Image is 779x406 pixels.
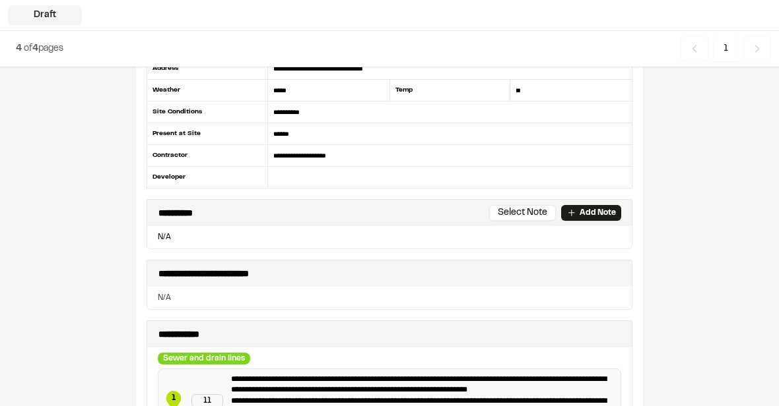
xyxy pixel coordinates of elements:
button: Select Note [489,205,556,221]
div: Present at Site [147,123,268,145]
div: Temp [389,80,511,101]
p: N/A [158,292,621,304]
div: Draft [8,5,82,25]
div: Address [147,58,268,80]
p: Add Note [580,207,616,219]
div: Site Conditions [147,101,268,123]
span: 4 [16,45,22,53]
div: Sewer and drain lines [158,353,250,364]
div: Contractor [147,145,268,167]
div: Weather [147,80,268,101]
div: Developer [147,167,268,188]
span: 1 [714,36,738,61]
nav: Navigation [681,36,771,61]
span: 4 [32,45,38,53]
p: N/A [152,231,627,243]
p: of pages [16,42,63,56]
span: 1 [164,392,184,404]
